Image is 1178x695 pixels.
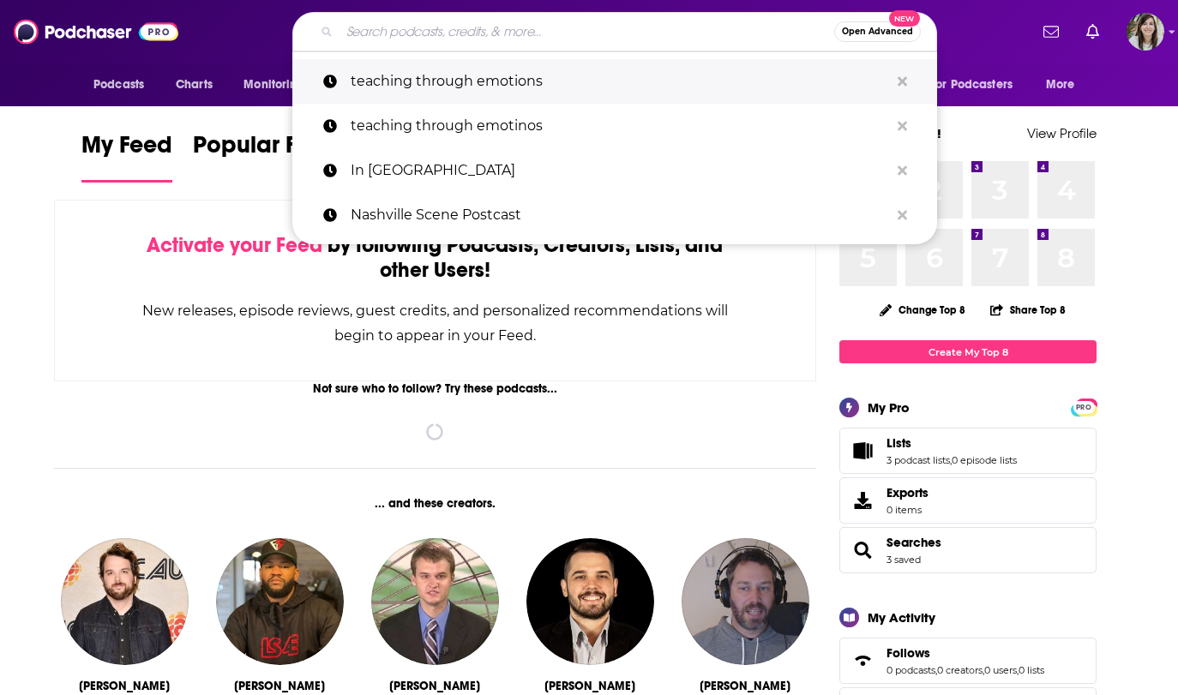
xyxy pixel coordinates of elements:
[216,538,343,665] img: Eric Crocker
[292,12,937,51] div: Search podcasts, credits, & more...
[700,679,790,693] div: Brian Peacock
[176,73,213,97] span: Charts
[930,73,1013,97] span: For Podcasters
[292,193,937,237] a: Nashville Scene Postcast
[351,193,889,237] p: Nashville Scene Postcast
[54,381,816,396] div: Not sure who to follow? Try these podcasts...
[839,527,1097,573] span: Searches
[193,130,339,183] a: Popular Feed
[61,538,188,665] img: Tom Power
[887,454,950,466] a: 3 podcast lists
[351,104,889,148] p: teaching through emotinos
[292,148,937,193] a: In [GEOGRAPHIC_DATA]
[351,148,889,193] p: In Black America
[845,538,880,562] a: Searches
[950,454,952,466] span: ,
[839,340,1097,363] a: Create My Top 8
[887,645,1044,661] a: Follows
[231,69,327,101] button: open menu
[93,73,144,97] span: Podcasts
[81,130,172,170] span: My Feed
[81,130,172,183] a: My Feed
[526,538,653,665] img: Frank Stampfl
[868,609,935,626] div: My Activity
[839,638,1097,684] span: Follows
[839,477,1097,524] a: Exports
[79,679,170,693] div: Tom Power
[919,69,1037,101] button: open menu
[952,454,1017,466] a: 0 episode lists
[1073,401,1094,414] span: PRO
[81,69,166,101] button: open menu
[868,399,910,416] div: My Pro
[845,488,880,512] span: Exports
[292,104,937,148] a: teaching through emotinos
[1127,13,1164,51] span: Logged in as devinandrade
[340,18,834,45] input: Search podcasts, credits, & more...
[845,649,880,673] a: Follows
[193,130,339,170] span: Popular Feed
[984,664,1017,676] a: 0 users
[147,232,322,258] span: Activate your Feed
[14,15,178,48] img: Podchaser - Follow, Share and Rate Podcasts
[544,679,635,693] div: Frank Stampfl
[1037,17,1066,46] a: Show notifications dropdown
[682,538,808,665] img: Brian Peacock
[887,664,935,676] a: 0 podcasts
[1073,400,1094,413] a: PRO
[887,554,921,566] a: 3 saved
[937,664,983,676] a: 0 creators
[141,233,730,283] div: by following Podcasts, Creators, Lists, and other Users!
[845,439,880,463] a: Lists
[842,27,913,36] span: Open Advanced
[1079,17,1106,46] a: Show notifications dropdown
[1027,125,1097,141] a: View Profile
[834,21,921,42] button: Open AdvancedNew
[351,59,889,104] p: teaching through emotions
[887,504,929,516] span: 0 items
[887,535,941,550] a: Searches
[1127,13,1164,51] img: User Profile
[1046,73,1075,97] span: More
[1019,664,1044,676] a: 0 lists
[1127,13,1164,51] button: Show profile menu
[839,428,1097,474] span: Lists
[1034,69,1097,101] button: open menu
[887,435,1017,451] a: Lists
[983,664,984,676] span: ,
[1017,664,1019,676] span: ,
[889,10,920,27] span: New
[243,73,304,97] span: Monitoring
[389,679,480,693] div: Scott White
[887,435,911,451] span: Lists
[292,59,937,104] a: teaching through emotions
[234,679,325,693] div: Eric Crocker
[165,69,223,101] a: Charts
[54,496,816,511] div: ... and these creators.
[935,664,937,676] span: ,
[887,485,929,500] span: Exports
[141,298,730,348] div: New releases, episode reviews, guest credits, and personalized recommendations will begin to appe...
[869,299,976,321] button: Change Top 8
[989,293,1067,327] button: Share Top 8
[371,538,498,665] img: Scott White
[887,645,930,661] span: Follows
